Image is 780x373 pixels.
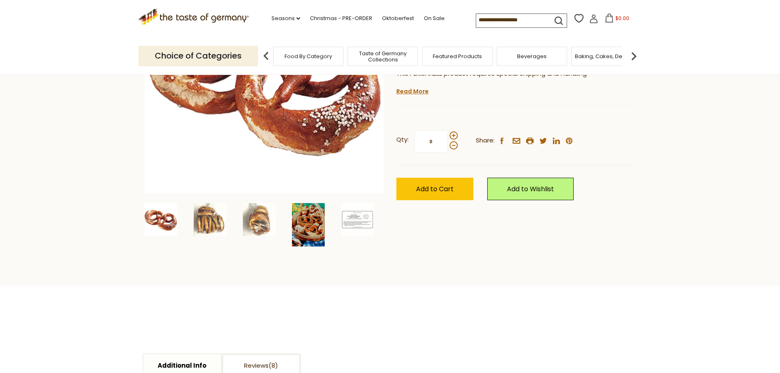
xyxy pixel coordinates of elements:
[258,48,274,64] img: previous arrow
[396,87,429,95] a: Read More
[285,53,332,59] a: Food By Category
[416,184,454,194] span: Add to Cart
[487,178,574,200] a: Add to Wishlist
[350,50,416,63] a: Taste of Germany Collections
[615,15,629,22] span: $0.00
[476,136,495,146] span: Share:
[382,14,414,23] a: Oktoberfest
[310,14,372,23] a: Christmas - PRE-ORDER
[424,14,445,23] a: On Sale
[626,48,642,64] img: next arrow
[404,85,636,95] li: We will ship this product in heat-protective packaging and ice.
[396,135,409,145] strong: Qty:
[414,130,448,153] input: Qty:
[194,203,226,236] img: The Taste of Germany Bavarian Soft Pretzels, 4oz., 10 pc., handmade and frozen
[600,14,635,26] button: $0.00
[271,14,300,23] a: Seasons
[433,53,482,59] a: Featured Products
[517,53,547,59] a: Beverages
[575,53,638,59] a: Baking, Cakes, Desserts
[396,178,473,200] button: Add to Cart
[341,203,374,236] img: The Taste of Germany Bavarian Soft Pretzels, 4oz., 10 pc., handmade and frozen
[243,203,276,236] img: The Taste of Germany Bavarian Soft Pretzels, 4oz., 10 pc., handmade and frozen
[138,46,258,66] p: Choice of Categories
[145,203,177,236] img: The Taste of Germany Bavarian Soft Pretzels, 4oz., 10 pc., handmade and frozen
[292,203,325,246] img: Handmade Fresh Bavarian Beer Garden Pretzels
